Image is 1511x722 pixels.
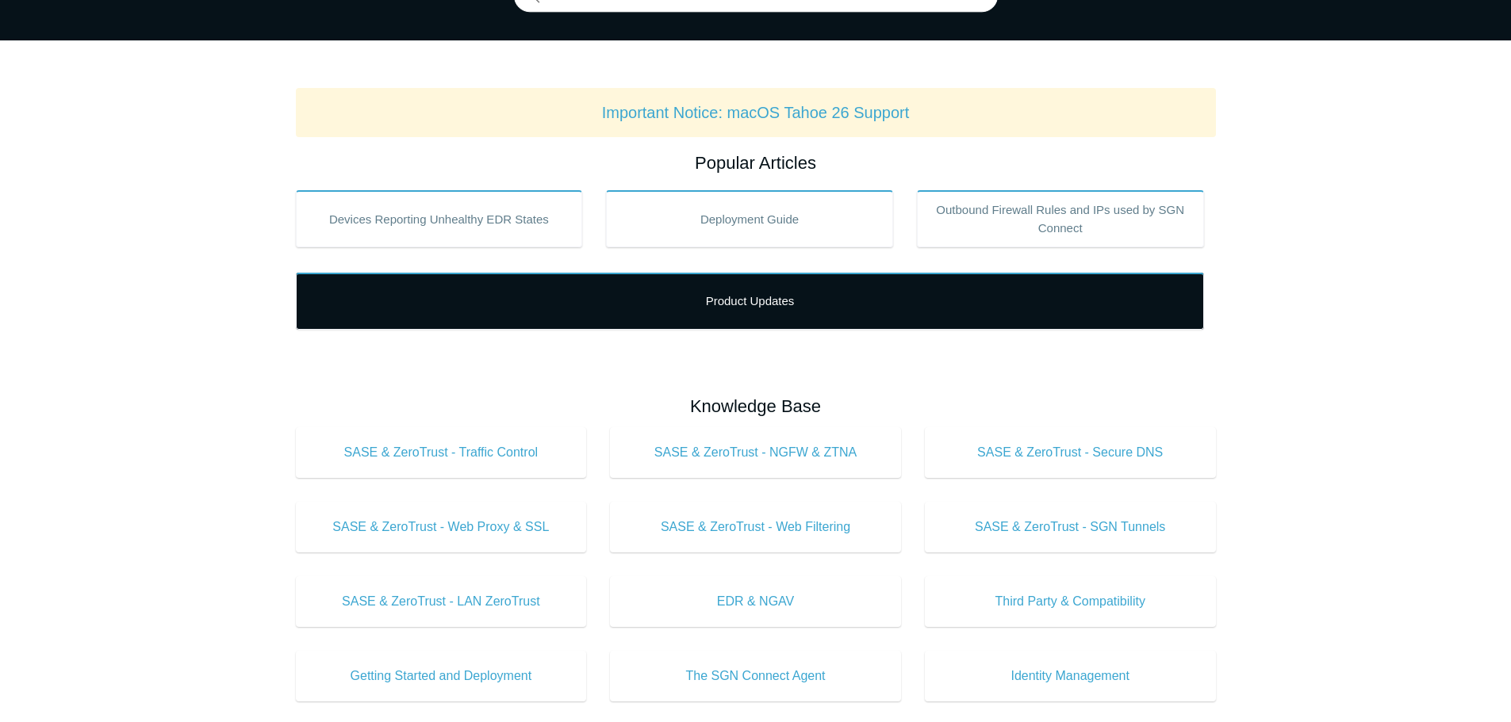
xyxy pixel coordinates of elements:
a: SASE & ZeroTrust - Traffic Control [296,427,587,478]
a: Getting Started and Deployment [296,651,587,701]
a: Important Notice: macOS Tahoe 26 Support [602,104,910,121]
span: SASE & ZeroTrust - Web Filtering [634,518,877,537]
a: SASE & ZeroTrust - SGN Tunnels [925,502,1216,552]
a: SASE & ZeroTrust - LAN ZeroTrust [296,576,587,627]
a: Outbound Firewall Rules and IPs used by SGN Connect [917,190,1204,247]
h2: Popular Articles [296,150,1216,176]
a: Identity Management [925,651,1216,701]
span: Identity Management [949,667,1192,686]
a: SASE & ZeroTrust - Web Proxy & SSL [296,502,587,552]
a: SASE & ZeroTrust - Secure DNS [925,427,1216,478]
span: SASE & ZeroTrust - Secure DNS [949,443,1192,462]
a: Third Party & Compatibility [925,576,1216,627]
a: SASE & ZeroTrust - NGFW & ZTNA [610,427,901,478]
span: SASE & ZeroTrust - Traffic Control [320,443,563,462]
span: SASE & ZeroTrust - LAN ZeroTrust [320,592,563,611]
span: SASE & ZeroTrust - SGN Tunnels [949,518,1192,537]
span: Getting Started and Deployment [320,667,563,686]
span: EDR & NGAV [634,592,877,611]
span: SASE & ZeroTrust - NGFW & ZTNA [634,443,877,462]
a: EDR & NGAV [610,576,901,627]
a: Devices Reporting Unhealthy EDR States [296,190,583,247]
span: The SGN Connect Agent [634,667,877,686]
h2: Knowledge Base [296,393,1216,419]
span: Third Party & Compatibility [949,592,1192,611]
a: The SGN Connect Agent [610,651,901,701]
a: SASE & ZeroTrust - Web Filtering [610,502,901,552]
span: SASE & ZeroTrust - Web Proxy & SSL [320,518,563,537]
a: Product Updates [296,273,1204,330]
a: Deployment Guide [606,190,893,247]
